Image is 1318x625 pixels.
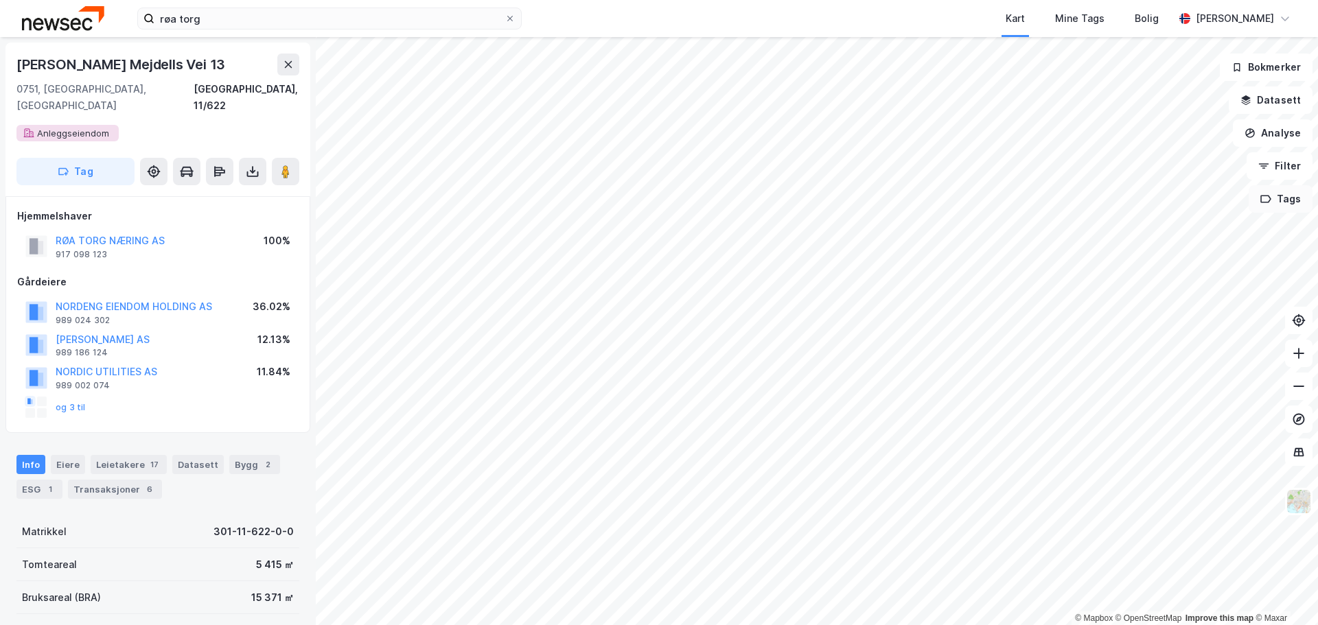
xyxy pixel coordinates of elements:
[253,298,290,315] div: 36.02%
[1249,185,1313,213] button: Tags
[1220,54,1313,81] button: Bokmerker
[17,274,299,290] div: Gårdeiere
[68,480,162,499] div: Transaksjoner
[16,158,135,185] button: Tag
[51,455,85,474] div: Eiere
[1196,10,1274,27] div: [PERSON_NAME]
[16,480,62,499] div: ESG
[1247,152,1313,180] button: Filter
[213,523,294,540] div: 301-11-622-0-0
[1055,10,1105,27] div: Mine Tags
[91,455,167,474] div: Leietakere
[16,455,45,474] div: Info
[17,208,299,224] div: Hjemmelshaver
[1186,613,1253,623] a: Improve this map
[22,556,77,573] div: Tomteareal
[56,380,110,391] div: 989 002 074
[1115,613,1182,623] a: OpenStreetMap
[264,233,290,249] div: 100%
[154,8,505,29] input: Søk på adresse, matrikkel, gårdeiere, leietakere eller personer
[1006,10,1025,27] div: Kart
[148,458,161,471] div: 17
[22,523,67,540] div: Matrikkel
[1286,488,1312,515] img: Z
[16,54,228,75] div: [PERSON_NAME] Mejdells Vei 13
[261,458,275,471] div: 2
[257,364,290,380] div: 11.84%
[56,347,108,358] div: 989 186 124
[22,589,101,606] div: Bruksareal (BRA)
[1249,559,1318,625] iframe: Chat Widget
[172,455,224,474] div: Datasett
[22,6,104,30] img: newsec-logo.f6e21ccffca1b3a03d2d.png
[229,455,280,474] div: Bygg
[56,249,107,260] div: 917 098 123
[16,81,194,114] div: 0751, [GEOGRAPHIC_DATA], [GEOGRAPHIC_DATA]
[1075,613,1113,623] a: Mapbox
[1135,10,1159,27] div: Bolig
[1233,119,1313,147] button: Analyse
[43,482,57,496] div: 1
[1229,86,1313,114] button: Datasett
[256,556,294,573] div: 5 415 ㎡
[194,81,299,114] div: [GEOGRAPHIC_DATA], 11/622
[251,589,294,606] div: 15 371 ㎡
[143,482,157,496] div: 6
[56,315,110,326] div: 989 024 302
[257,331,290,348] div: 12.13%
